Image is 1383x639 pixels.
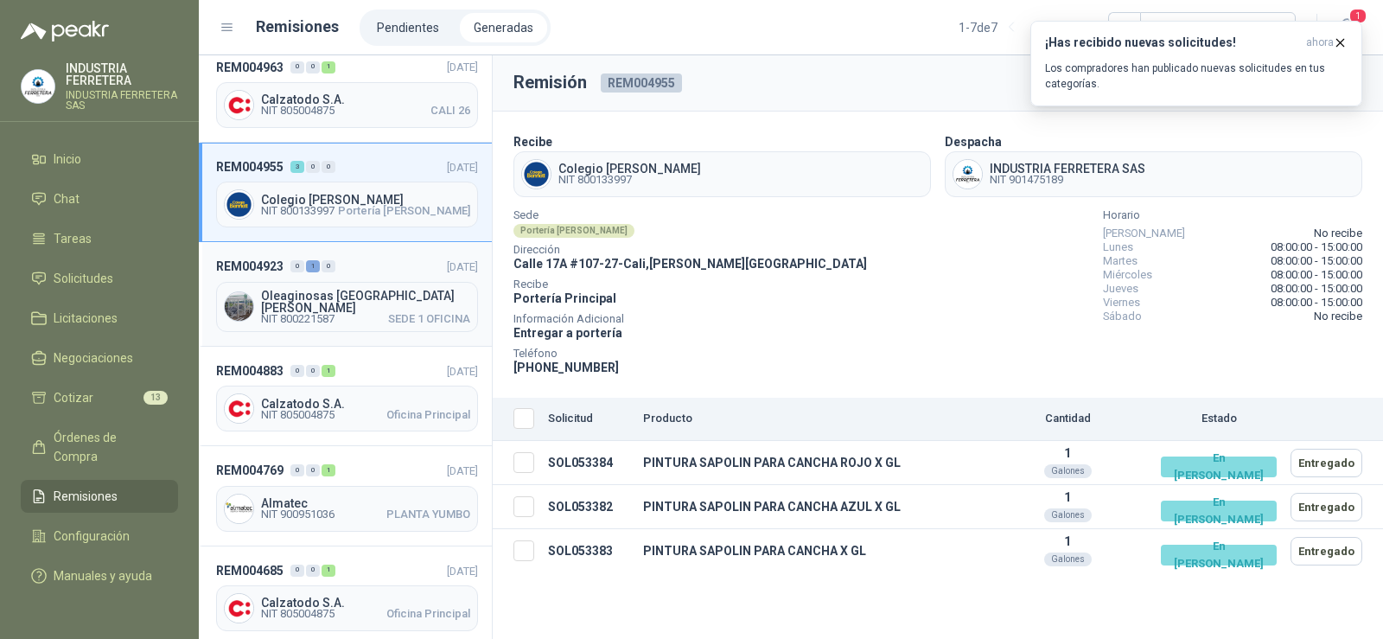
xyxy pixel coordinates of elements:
span: Jueves [1103,282,1138,296]
span: REM004685 [216,561,284,580]
th: Solicitud [541,398,636,441]
div: 3 [290,161,304,173]
p: Los compradores han publicado nuevas solicitudes en tus categorías. [1045,61,1348,92]
button: Entregado [1291,493,1362,521]
a: Generadas [460,13,547,42]
img: Company Logo [225,190,253,219]
span: REM004923 [216,257,284,276]
span: PLANTA YUMBO [386,509,470,520]
span: Calzatodo S.A. [261,398,470,410]
a: REM004883001[DATE] Company LogoCalzatodo S.A.NIT 805004875Oficina Principal [199,347,492,446]
span: Dirección [513,246,867,254]
button: Entregado [1291,537,1362,566]
div: 0 [290,61,304,73]
h3: Remisión [513,69,587,96]
div: 0 [306,161,320,173]
span: Portería Principal [513,291,616,305]
h1: Remisiones [256,15,339,39]
a: Cotizar13 [21,381,178,414]
span: NIT 800221587 [261,314,335,324]
div: 1 [322,464,335,476]
div: 0 [306,61,320,73]
p: 1 [988,490,1147,504]
img: Company Logo [953,160,982,189]
a: Licitaciones [21,302,178,335]
img: Logo peakr [21,21,109,42]
img: Company Logo [225,292,253,321]
p: 1 [988,534,1147,548]
span: NIT 900951036 [261,509,335,520]
span: NIT 805004875 [261,609,335,619]
div: Galones [1044,508,1092,522]
span: Teléfono [513,349,867,358]
div: 0 [290,365,304,377]
span: Entregar a portería [513,326,622,340]
span: Cotizar [54,388,93,407]
span: [DATE] [447,61,478,73]
td: PINTURA SAPOLIN PARA CANCHA X GL [636,529,981,573]
span: Colegio [PERSON_NAME] [261,194,470,206]
span: 1 [1348,8,1367,24]
td: PINTURA SAPOLIN PARA CANCHA AZUL X GL [636,485,981,529]
span: Miércoles [1103,268,1152,282]
div: 1 [322,61,335,73]
span: Inicio [54,150,81,169]
span: ahora [1306,35,1334,50]
button: 1 [1331,12,1362,43]
td: SOL053382 [541,485,636,529]
div: Portería [PERSON_NAME] [513,224,634,238]
td: SOL053384 [541,441,636,485]
span: Viernes [1103,296,1140,310]
a: Negociaciones [21,342,178,374]
span: [DATE] [447,260,478,273]
a: Chat [21,182,178,215]
span: Portería [PERSON_NAME] [338,206,470,216]
span: NIT 800133997 [558,175,701,185]
td: SOL053383 [541,529,636,573]
span: 08:00:00 - 15:00:00 [1271,268,1362,282]
span: NIT 805004875 [261,105,335,116]
span: 08:00:00 - 15:00:00 [1271,240,1362,254]
span: [PERSON_NAME] [1103,227,1185,240]
span: Tareas [54,229,92,248]
span: REM004769 [216,461,284,480]
div: 1 [322,365,335,377]
span: 13 [143,391,168,405]
td: PINTURA SAPOLIN PARA CANCHA ROJO X GL [636,441,981,485]
span: SEDE 1 OFICINA [388,314,470,324]
span: Solicitudes [54,269,113,288]
span: REM004955 [601,73,682,93]
div: 0 [306,565,320,577]
div: En [PERSON_NAME] [1161,501,1277,521]
td: En tránsito [1154,529,1284,573]
span: Sábado [1103,310,1142,323]
span: Sede [513,211,867,220]
div: 0 [306,464,320,476]
th: Estado [1154,398,1284,441]
span: Martes [1103,254,1138,268]
img: Company Logo [22,70,54,103]
span: NIT 901475189 [990,175,1145,185]
b: Despacha [945,135,1002,149]
th: Producto [636,398,981,441]
li: Pendientes [363,13,453,42]
span: 08:00:00 - 15:00:00 [1271,282,1362,296]
div: 0 [290,565,304,577]
th: Seleccionar/deseleccionar [493,398,541,441]
div: Galones [1044,553,1092,566]
span: No recibe [1314,227,1362,240]
td: En tránsito [1154,441,1284,485]
a: Configuración [21,520,178,553]
span: Recibe [513,280,867,289]
a: Remisiones [21,480,178,513]
a: Órdenes de Compra [21,421,178,473]
span: Oficina Principal [386,410,470,420]
img: Company Logo [225,594,253,623]
p: INDUSTRIA FERRETERA SAS [66,90,178,111]
span: Lunes [1103,240,1133,254]
div: 0 [290,260,304,272]
div: 0 [322,260,335,272]
b: Recibe [513,135,552,149]
h3: ¡Has recibido nuevas solicitudes! [1045,35,1299,50]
